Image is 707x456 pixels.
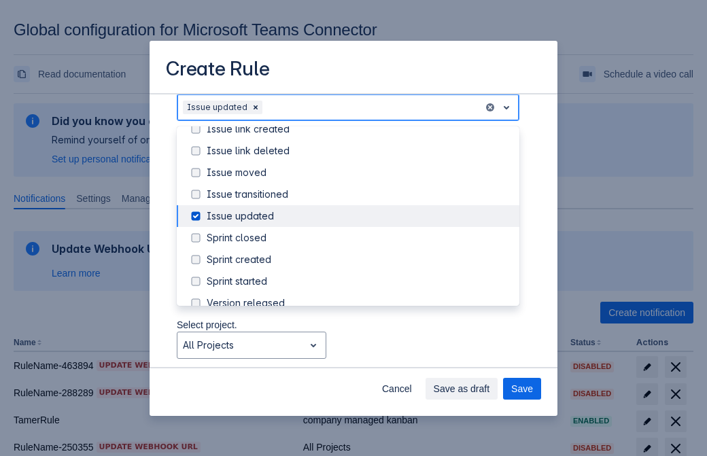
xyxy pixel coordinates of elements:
p: Select project. [177,318,326,332]
span: Clear [250,102,261,113]
span: open [305,337,322,353]
p: Select issue priorities. [353,366,503,379]
span: Save as draft [434,378,490,400]
h3: Create Rule [166,57,270,84]
div: Issue link created [207,122,511,136]
div: Issue link deleted [207,144,511,158]
div: Version released [207,296,511,310]
div: Scrollable content [150,93,557,368]
span: Cancel [382,378,412,400]
div: Sprint started [207,275,511,288]
div: Issue transitioned [207,188,511,201]
div: Issue moved [207,166,511,179]
button: clear [485,102,496,113]
div: Sprint created [207,253,511,266]
button: Cancel [374,378,420,400]
div: Issue updated [207,209,511,223]
div: Sprint closed [207,231,511,245]
button: Save [503,378,541,400]
span: Save [511,378,533,400]
div: Issue updated [183,101,249,114]
p: Select issue types. [177,366,326,379]
button: Save as draft [426,378,498,400]
span: open [498,99,515,116]
div: Remove Issue updated [249,101,262,114]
